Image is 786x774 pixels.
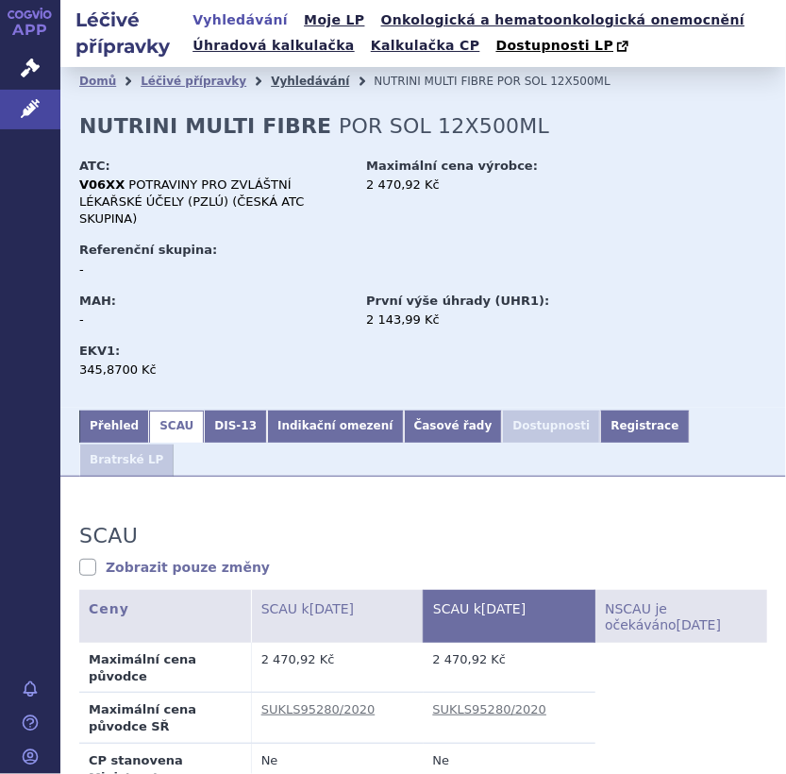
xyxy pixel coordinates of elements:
[79,75,116,88] a: Domů
[141,75,246,88] a: Léčivé přípravky
[366,311,635,328] div: 2 143,99 Kč
[251,643,423,693] td: 2 470,92 Kč
[600,411,689,443] a: Registrace
[79,177,304,226] span: POTRAVINY PRO ZVLÁŠTNÍ LÉKAŘSKÉ ÚČELY (PZLÚ) (ČESKÁ ATC SKUPINA)
[187,8,293,33] a: Vyhledávání
[376,8,751,33] a: Onkologická a hematoonkologická onemocnění
[79,590,251,643] th: Ceny
[251,590,423,643] th: SCAU k
[187,33,360,59] a: Úhradová kalkulačka
[424,643,595,693] td: 2 470,92 Kč
[595,590,767,643] th: NSCAU je očekáváno
[60,7,187,59] h2: Léčivé přípravky
[261,702,376,716] a: SUKLS95280/2020
[149,411,204,443] a: SCAU
[79,243,217,257] strong: Referenční skupina:
[271,75,349,88] a: Vyhledávání
[481,601,526,616] span: [DATE]
[366,159,538,173] strong: Maximální cena výrobce:
[298,8,370,33] a: Moje LP
[366,294,549,308] strong: První výše úhrady (UHR1):
[497,75,610,88] span: POR SOL 12X500ML
[433,702,547,716] a: SUKLS95280/2020
[404,411,503,443] a: Časové řady
[79,294,116,308] strong: MAH:
[79,411,149,443] a: Přehled
[365,33,486,59] a: Kalkulačka CP
[424,590,595,643] th: SCAU k
[79,524,138,548] h3: SCAU
[79,362,348,379] div: 345,8700 Kč
[79,114,331,138] strong: NUTRINI MULTI FIBRE
[79,311,348,328] div: -
[491,33,639,59] a: Dostupnosti LP
[79,261,348,278] div: -
[496,38,614,53] span: Dostupnosti LP
[89,652,196,683] strong: Maximální cena původce
[339,114,549,138] span: POR SOL 12X500ML
[309,601,354,616] span: [DATE]
[366,177,635,193] div: 2 470,92 Kč
[79,344,120,358] strong: EKV1:
[204,411,267,443] a: DIS-13
[79,558,270,577] a: Zobrazit pouze změny
[89,702,196,733] strong: Maximální cena původce SŘ
[267,411,403,443] a: Indikační omezení
[374,75,493,88] span: NUTRINI MULTI FIBRE
[79,159,110,173] strong: ATC:
[79,177,125,192] strong: V06XX
[677,617,721,632] span: [DATE]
